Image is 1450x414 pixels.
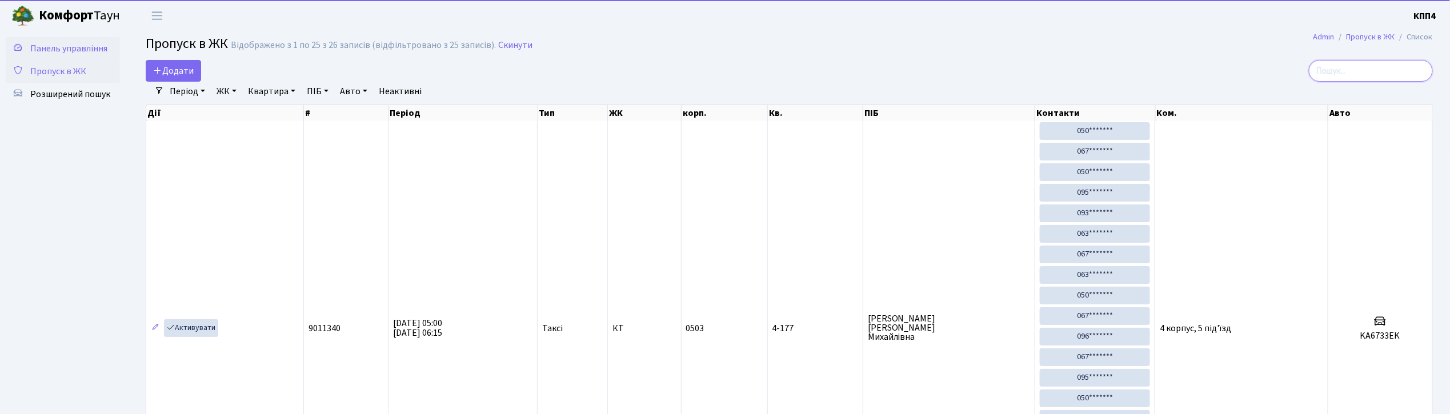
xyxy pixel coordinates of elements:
span: 9011340 [309,322,341,335]
span: КТ [612,324,676,333]
h5: KA6733EK [1333,331,1428,341]
span: Пропуск в ЖК [146,34,228,54]
th: Період [389,105,538,121]
a: Період [165,82,210,101]
span: Таун [39,6,120,26]
a: Панель управління [6,37,120,60]
th: Ком. [1156,105,1329,121]
span: Розширений пошук [30,88,110,101]
div: Відображено з 1 по 25 з 26 записів (відфільтровано з 25 записів). [231,40,496,51]
a: Авто [335,82,372,101]
th: # [304,105,389,121]
nav: breadcrumb [1296,25,1450,49]
span: [PERSON_NAME] [PERSON_NAME] Михайлівна [868,314,1030,341]
input: Пошук... [1309,60,1433,82]
th: Контакти [1035,105,1155,121]
a: Активувати [164,319,218,337]
a: Admin [1313,31,1335,43]
th: ЖК [608,105,682,121]
span: 4 корпус, 5 під'їзд [1160,322,1231,335]
th: корп. [682,105,768,121]
a: Пропуск в ЖК [1347,31,1395,43]
img: logo.png [11,5,34,27]
span: 0503 [686,322,704,335]
a: ПІБ [302,82,333,101]
a: Неактивні [374,82,426,101]
span: Таксі [542,324,563,333]
span: Пропуск в ЖК [30,65,86,78]
th: Дії [146,105,304,121]
a: Пропуск в ЖК [6,60,120,83]
b: Комфорт [39,6,94,25]
a: Додати [146,60,201,82]
a: Скинути [498,40,532,51]
span: [DATE] 05:00 [DATE] 06:15 [393,317,442,339]
span: Додати [153,65,194,77]
th: Авто [1328,105,1433,121]
th: Кв. [768,105,863,121]
b: КПП4 [1414,10,1436,22]
button: Переключити навігацію [143,6,171,25]
th: ПІБ [863,105,1035,121]
a: КПП4 [1414,9,1436,23]
span: Панель управління [30,42,107,55]
span: 4-177 [772,324,858,333]
a: Розширений пошук [6,83,120,106]
a: Квартира [243,82,300,101]
th: Тип [538,105,608,121]
li: Список [1395,31,1433,43]
a: ЖК [212,82,241,101]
